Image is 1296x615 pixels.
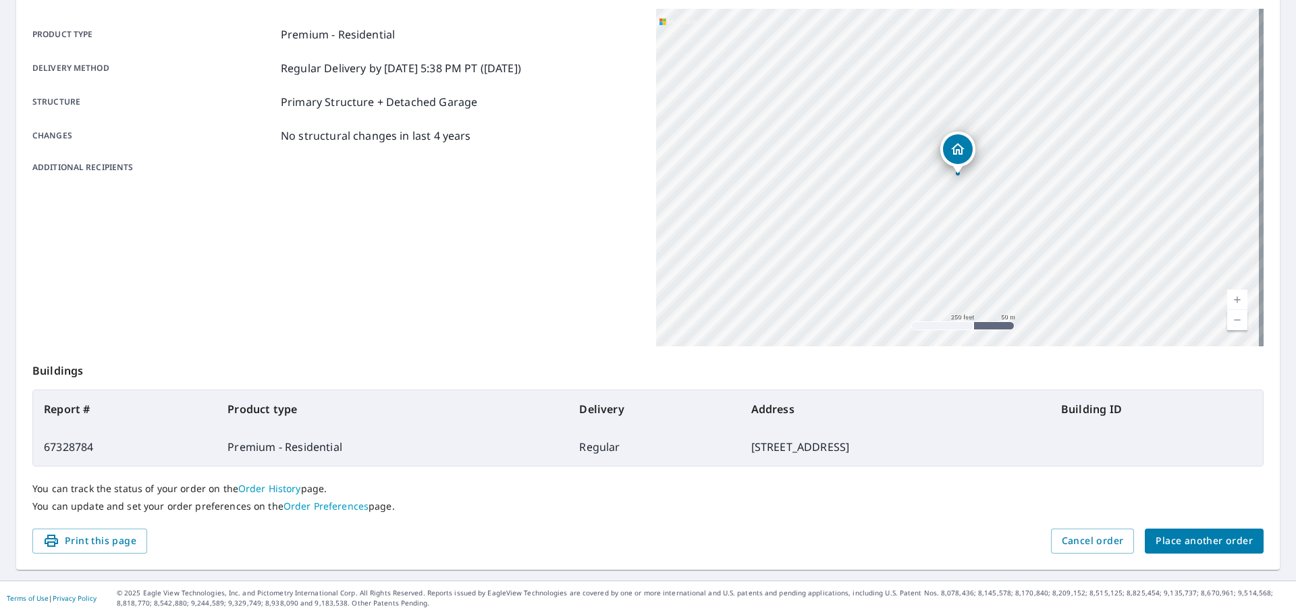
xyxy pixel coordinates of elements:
p: You can track the status of your order on the page. [32,483,1264,495]
span: Print this page [43,533,136,550]
a: Order Preferences [283,500,369,512]
th: Delivery [568,390,740,428]
span: Place another order [1156,533,1253,550]
p: You can update and set your order preferences on the page. [32,500,1264,512]
td: 67328784 [33,428,217,466]
td: [STREET_ADDRESS] [740,428,1050,466]
p: Structure [32,94,275,110]
button: Print this page [32,529,147,554]
a: Current Level 17, Zoom In [1227,290,1247,310]
p: | [7,594,97,602]
a: Current Level 17, Zoom Out [1227,310,1247,330]
p: Regular Delivery by [DATE] 5:38 PM PT ([DATE]) [281,60,521,76]
p: Additional recipients [32,161,275,173]
th: Address [740,390,1050,428]
p: © 2025 Eagle View Technologies, Inc. and Pictometry International Corp. All Rights Reserved. Repo... [117,588,1289,608]
p: No structural changes in last 4 years [281,128,471,144]
div: Dropped pin, building 1, Residential property, 24441 County Road 7 Saint Augusta, MN 56301 [940,132,975,173]
a: Terms of Use [7,593,49,603]
p: Product type [32,26,275,43]
button: Cancel order [1051,529,1135,554]
td: Regular [568,428,740,466]
button: Place another order [1145,529,1264,554]
th: Building ID [1050,390,1263,428]
p: Buildings [32,346,1264,390]
th: Report # [33,390,217,428]
a: Order History [238,482,301,495]
p: Changes [32,128,275,144]
p: Primary Structure + Detached Garage [281,94,477,110]
span: Cancel order [1062,533,1124,550]
th: Product type [217,390,568,428]
a: Privacy Policy [53,593,97,603]
p: Premium - Residential [281,26,395,43]
td: Premium - Residential [217,428,568,466]
p: Delivery method [32,60,275,76]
